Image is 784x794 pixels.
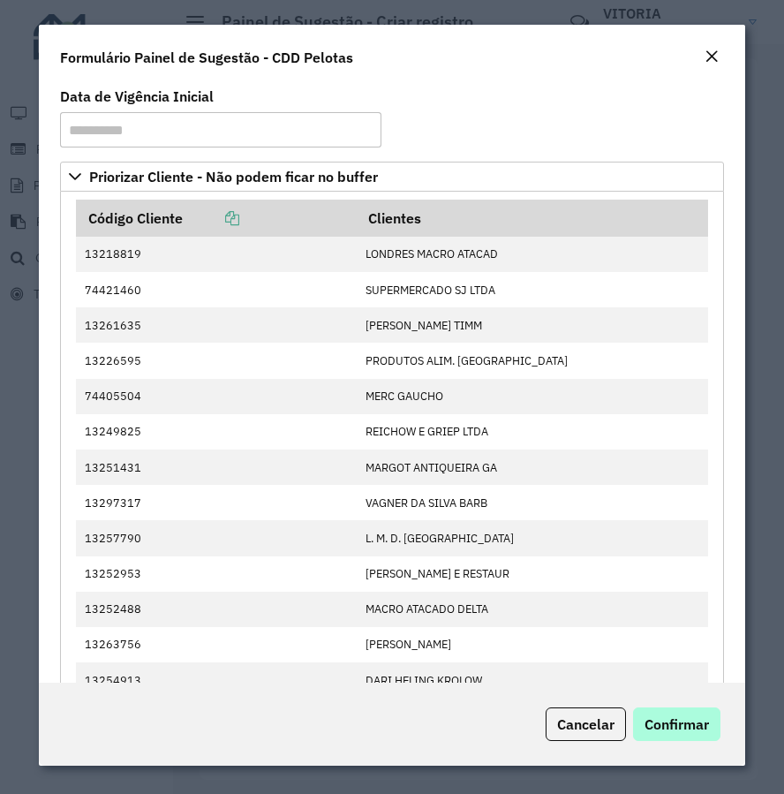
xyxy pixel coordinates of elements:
[76,592,356,627] td: 13252488
[356,379,708,414] td: MERC GAUCHO
[76,272,356,307] td: 74421460
[76,414,356,450] td: 13249825
[76,379,356,414] td: 74405504
[546,707,626,741] button: Cancelar
[356,520,708,556] td: L. M. D. [GEOGRAPHIC_DATA]
[76,662,356,698] td: 13254913
[76,556,356,592] td: 13252953
[356,662,708,698] td: DARI HELING KROLOW
[356,237,708,272] td: LONDRES MACRO ATACAD
[76,237,356,272] td: 13218819
[645,715,709,733] span: Confirmar
[356,200,708,237] th: Clientes
[356,272,708,307] td: SUPERMERCADO SJ LTDA
[356,485,708,520] td: VAGNER DA SILVA BARB
[60,162,723,192] a: Priorizar Cliente - Não podem ficar no buffer
[76,450,356,485] td: 13251431
[356,592,708,627] td: MACRO ATACADO DELTA
[183,209,239,227] a: Copiar
[633,707,720,741] button: Confirmar
[76,307,356,343] td: 13261635
[356,627,708,662] td: [PERSON_NAME]
[557,715,614,733] span: Cancelar
[60,47,353,68] h4: Formulário Painel de Sugestão - CDD Pelotas
[356,414,708,450] td: REICHOW E GRIEP LTDA
[356,343,708,378] td: PRODUTOS ALIM. [GEOGRAPHIC_DATA]
[76,200,356,237] th: Código Cliente
[699,46,724,69] button: Close
[76,485,356,520] td: 13297317
[356,556,708,592] td: [PERSON_NAME] E RESTAUR
[76,343,356,378] td: 13226595
[60,86,214,107] label: Data de Vigência Inicial
[356,307,708,343] td: [PERSON_NAME] TIMM
[76,520,356,556] td: 13257790
[356,450,708,485] td: MARGOT ANTIQUEIRA GA
[76,627,356,662] td: 13263756
[89,170,378,184] span: Priorizar Cliente - Não podem ficar no buffer
[705,49,719,64] em: Fechar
